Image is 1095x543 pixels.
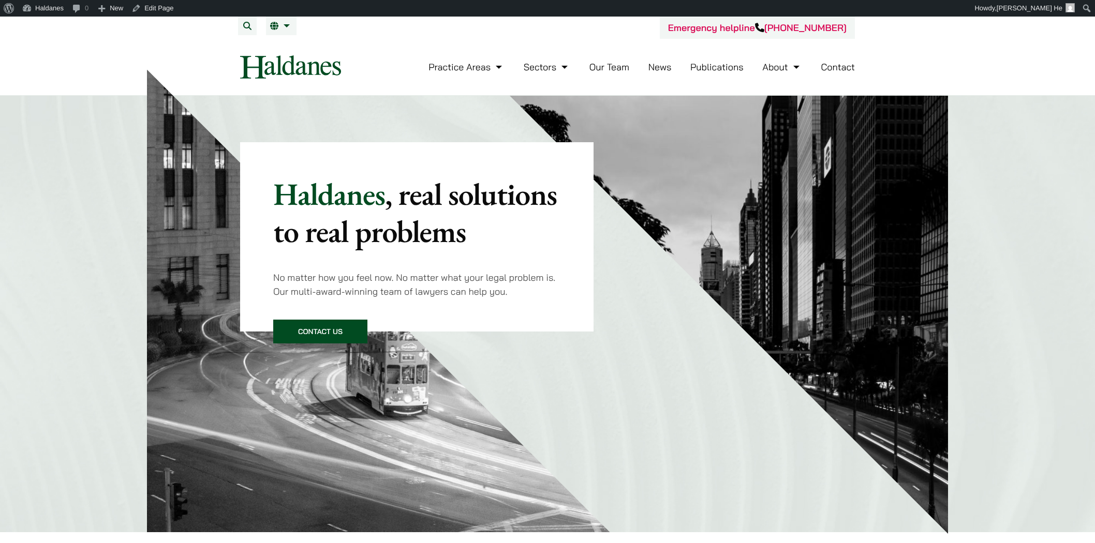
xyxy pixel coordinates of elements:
a: News [648,61,672,73]
a: Our Team [589,61,629,73]
span: [PERSON_NAME] He [997,4,1062,12]
p: No matter how you feel now. No matter what your legal problem is. Our multi-award-winning team of... [273,270,560,298]
a: Sectors [524,61,570,73]
a: Publications [690,61,744,73]
a: Contact [821,61,855,73]
p: Haldanes [273,175,560,250]
a: Emergency helpline[PHONE_NUMBER] [668,22,847,34]
img: Logo of Haldanes [240,55,341,79]
mark: , real solutions to real problems [273,174,557,251]
a: Contact Us [273,320,367,343]
a: Practice Areas [428,61,505,73]
a: About [762,61,802,73]
a: EN [270,22,292,30]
